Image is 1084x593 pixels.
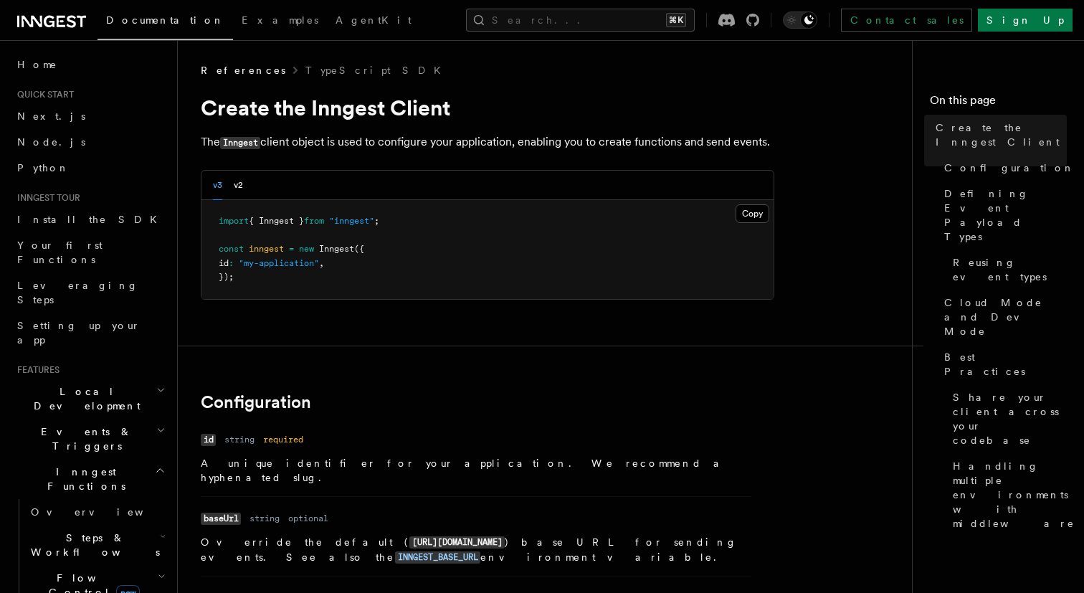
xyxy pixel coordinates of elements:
p: The client object is used to configure your application, enabling you to create functions and sen... [201,132,774,153]
a: Your first Functions [11,232,168,272]
span: Reusing event types [953,255,1067,284]
span: : [229,258,234,268]
a: Contact sales [841,9,972,32]
span: Next.js [17,110,85,122]
a: Leveraging Steps [11,272,168,313]
a: Share your client across your codebase [947,384,1067,453]
button: Search...⌘K [466,9,695,32]
span: const [219,244,244,254]
span: Examples [242,14,318,26]
button: Inngest Functions [11,459,168,499]
a: Sign Up [978,9,1073,32]
span: Leveraging Steps [17,280,138,305]
span: import [219,216,249,226]
span: Node.js [17,136,85,148]
dd: required [263,434,303,445]
button: v2 [234,171,243,200]
span: id [219,258,229,268]
a: Handling multiple environments with middleware [947,453,1067,536]
a: Examples [233,4,327,39]
span: Local Development [11,384,156,413]
span: Steps & Workflows [25,531,160,559]
a: TypeScript SDK [305,63,450,77]
span: { Inngest } [249,216,304,226]
code: Inngest [220,137,260,149]
code: id [201,434,216,446]
button: Events & Triggers [11,419,168,459]
a: Cloud Mode and Dev Mode [938,290,1067,344]
button: Toggle dark mode [783,11,817,29]
a: Reusing event types [947,250,1067,290]
span: Features [11,364,60,376]
span: Home [17,57,57,72]
a: Documentation [98,4,233,40]
p: Override the default ( ) base URL for sending events. See also the environment variable. [201,535,751,565]
a: AgentKit [327,4,420,39]
code: baseUrl [201,513,241,525]
span: Documentation [106,14,224,26]
span: AgentKit [336,14,412,26]
a: Create the Inngest Client [930,115,1067,155]
a: Best Practices [938,344,1067,384]
span: Quick start [11,89,74,100]
span: Defining Event Payload Types [944,186,1067,244]
dd: optional [288,513,328,524]
dd: string [249,513,280,524]
span: }); [219,272,234,282]
span: from [304,216,324,226]
a: Defining Event Payload Types [938,181,1067,250]
span: Python [17,162,70,174]
button: Copy [736,204,769,223]
span: Configuration [944,161,1075,175]
span: Handling multiple environments with middleware [953,459,1075,531]
span: Cloud Mode and Dev Mode [944,295,1067,338]
span: "inngest" [329,216,374,226]
span: Your first Functions [17,239,103,265]
a: Overview [25,499,168,525]
h1: Create the Inngest Client [201,95,774,120]
a: Configuration [201,392,311,412]
a: Home [11,52,168,77]
a: Next.js [11,103,168,129]
p: A unique identifier for your application. We recommend a hyphenated slug. [201,456,751,485]
a: Setting up your app [11,313,168,353]
button: Local Development [11,379,168,419]
span: References [201,63,285,77]
button: Steps & Workflows [25,525,168,565]
span: inngest [249,244,284,254]
span: Inngest tour [11,192,80,204]
a: Configuration [938,155,1067,181]
span: Install the SDK [17,214,166,225]
span: Inngest [319,244,354,254]
button: v3 [213,171,222,200]
span: Inngest Functions [11,465,155,493]
span: , [319,258,324,268]
span: Events & Triggers [11,424,156,453]
span: Best Practices [944,350,1067,379]
h4: On this page [930,92,1067,115]
span: Overview [31,506,179,518]
span: new [299,244,314,254]
span: Create the Inngest Client [936,120,1067,149]
span: Setting up your app [17,320,141,346]
span: = [289,244,294,254]
dd: string [224,434,255,445]
code: [URL][DOMAIN_NAME] [409,536,505,549]
a: Node.js [11,129,168,155]
kbd: ⌘K [666,13,686,27]
span: "my-application" [239,258,319,268]
span: ({ [354,244,364,254]
a: Python [11,155,168,181]
a: Install the SDK [11,207,168,232]
a: INNGEST_BASE_URL [395,551,480,563]
span: Share your client across your codebase [953,390,1067,447]
span: ; [374,216,379,226]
